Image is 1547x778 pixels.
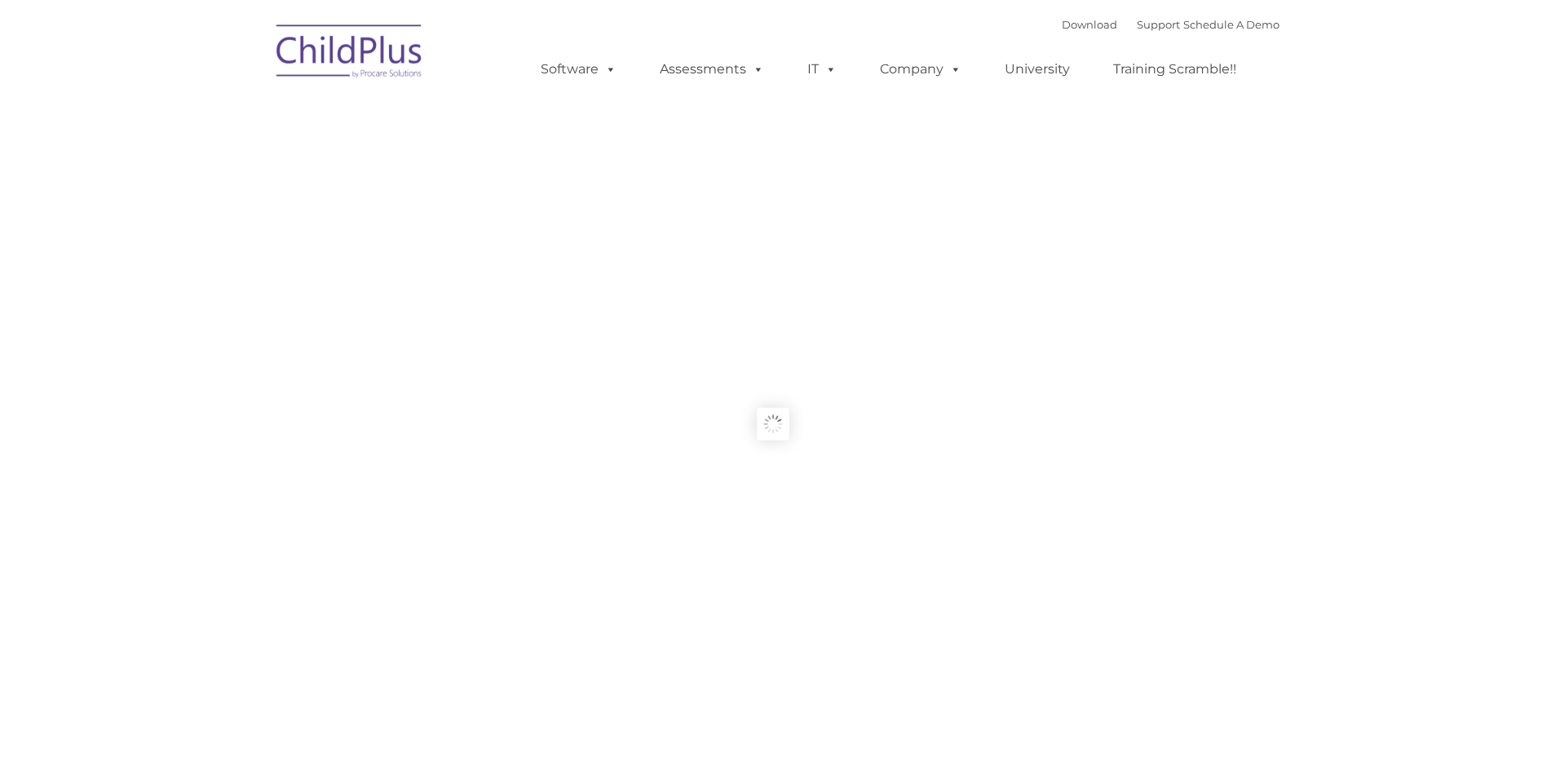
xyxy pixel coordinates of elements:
[1183,18,1280,31] a: Schedule A Demo
[643,53,780,86] a: Assessments
[1137,18,1180,31] a: Support
[524,53,633,86] a: Software
[268,13,431,95] img: ChildPlus by Procare Solutions
[1097,53,1253,86] a: Training Scramble!!
[864,53,978,86] a: Company
[1062,18,1117,31] a: Download
[791,53,853,86] a: IT
[988,53,1086,86] a: University
[1062,18,1280,31] font: |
